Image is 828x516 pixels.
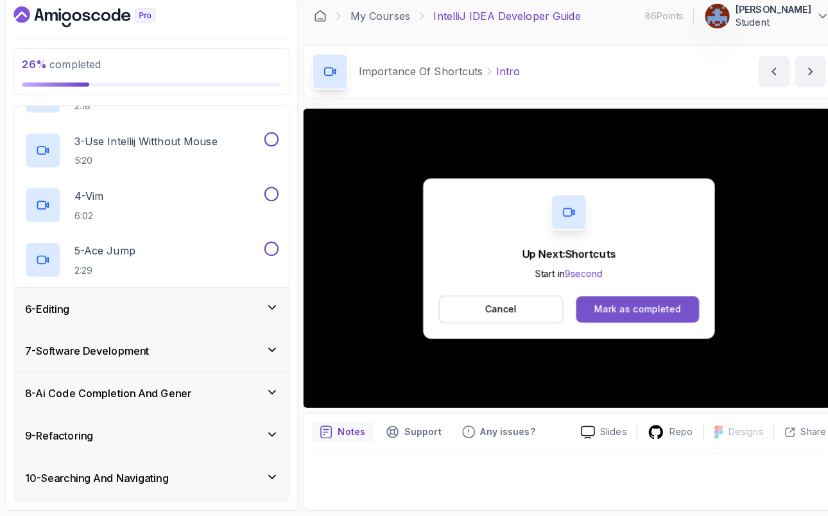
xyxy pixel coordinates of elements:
span: 26 % [22,64,46,77]
button: 6-Editing [14,291,285,332]
a: Dashboard [13,13,183,34]
a: Slides [562,427,628,440]
h3: 6 - Editing [24,304,69,319]
p: 3 - Use Intellij Witthout Mouse [73,139,214,154]
p: Cancel [478,306,510,319]
p: Start in [515,271,607,283]
button: Feedback button [448,423,535,443]
img: user profile image [695,11,720,35]
p: IntelliJ IDEA Developer Guide [427,15,573,31]
p: Importance Of Shortcuts [354,70,476,85]
button: 4-Vim6:02 [24,191,275,227]
p: 4 - Vim [73,193,102,208]
button: previous content [748,62,779,93]
p: 5 - Ace Jump [73,247,134,262]
h3: 9 - Refactoring [24,429,92,445]
iframe: 0 - Intro [299,114,823,409]
div: Mark as completed [585,306,671,319]
button: 10-Searching And Navigating [14,458,285,499]
button: 9-Refactoring [14,416,285,458]
h3: 7 - Software Development [24,346,147,361]
p: Intro [489,70,513,85]
p: 6:02 [73,213,102,226]
button: user profile image[PERSON_NAME]Student [694,10,818,36]
a: Repo [628,425,693,441]
p: Support [399,427,435,440]
button: 3-Use Intellij Witthout Mouse5:20 [24,138,275,173]
a: My Courses [345,15,404,31]
p: Student [725,23,800,36]
p: [PERSON_NAME] [725,10,800,23]
h3: 10 - Searching And Navigating [24,471,166,486]
p: Slides [592,427,617,440]
span: completed [22,64,99,77]
button: Cancel [433,299,555,326]
p: Share [789,427,815,440]
h3: 8 - Ai Code Completion And Gener [24,387,189,403]
button: notes button [307,423,368,443]
p: 5:20 [73,159,214,172]
p: Up Next: Shortcuts [515,250,607,265]
p: 2:18 [73,105,132,118]
button: Share [763,427,815,440]
button: next content [784,62,815,93]
p: 86 Points [636,17,673,30]
button: 5-Ace Jump2:29 [24,245,275,281]
p: 2:29 [73,267,134,280]
p: Repo [660,427,683,440]
p: Designs [718,427,752,440]
p: Notes [333,427,360,440]
a: Dashboard [309,17,322,30]
button: Support button [373,423,443,443]
button: Mark as completed [568,299,689,325]
span: 9 second [556,271,594,282]
button: 7-Software Development [14,333,285,374]
p: Any issues? [474,427,528,440]
button: 8-Ai Code Completion And Gener [14,375,285,416]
